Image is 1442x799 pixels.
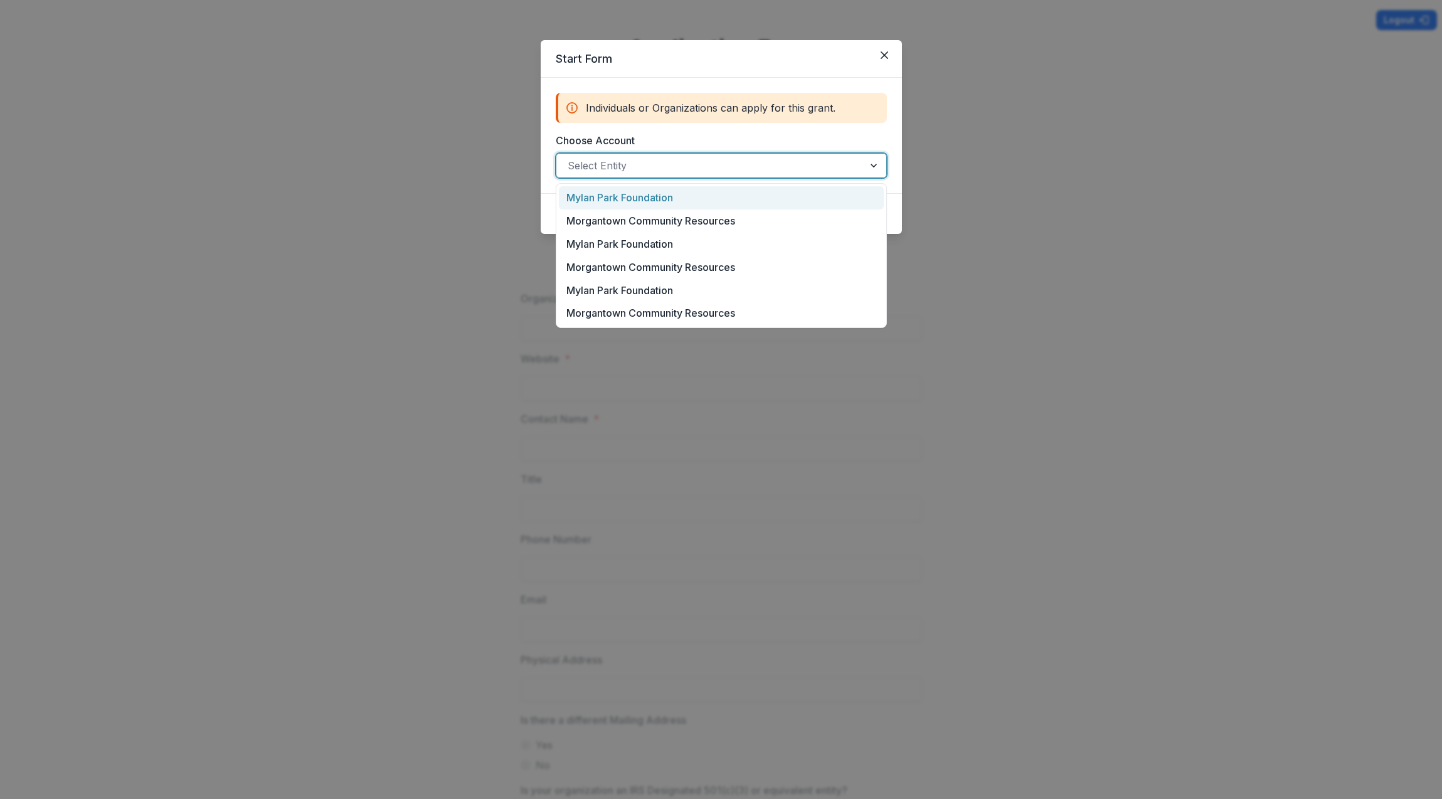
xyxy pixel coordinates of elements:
header: Start Form [541,40,902,78]
div: Morgantown Community Resources [559,255,884,278]
div: Morgantown Community Resources [559,209,884,233]
label: Choose Account [556,133,879,148]
div: Mylan Park Foundation [559,186,884,209]
div: Mylan Park Foundation [559,278,884,302]
div: Morgantown Community Resources [559,302,884,325]
div: Mylan Park Foundation [559,233,884,256]
div: Individuals or Organizations can apply for this grant. [556,93,887,123]
button: Close [874,45,894,65]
